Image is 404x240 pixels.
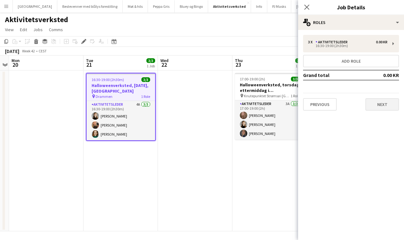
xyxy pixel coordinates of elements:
span: 20 [11,61,20,68]
td: 0.00 KR [363,70,399,80]
app-card-role: Aktivitetsleder4A3/316:30-19:00 (2h30m)[PERSON_NAME][PERSON_NAME][PERSON_NAME] [87,101,155,140]
span: Drammen [96,94,112,99]
button: Aktivitetsverksted [208,0,251,12]
span: 17:00-19:00 (2h) [240,77,265,81]
app-job-card: 17:00-19:00 (2h)3/3Halloweenverksted, torsdag ettermiddag i [GEOGRAPHIC_DATA] Knutepunktet Strøms... [235,73,305,140]
span: Jobs [33,27,43,32]
h3: Halloweenverksted, torsdag ettermiddag i [GEOGRAPHIC_DATA] [235,82,305,93]
h1: Aktivitetsverksted [5,15,68,24]
div: Aktivitetsleder [316,40,350,44]
span: View [5,27,14,32]
span: Edit [20,27,27,32]
span: 22 [159,61,169,68]
div: 1 Job [147,64,155,68]
button: Info [251,0,267,12]
a: View [2,26,16,34]
button: [GEOGRAPHIC_DATA] [13,0,57,12]
div: 1 Job [296,64,304,68]
div: 16:30-19:00 (2h30m) [308,44,387,47]
div: CEST [39,49,47,53]
span: 21 [85,61,93,68]
button: Peppa Gris [148,0,175,12]
app-card-role: Aktivitetsleder3A3/317:00-19:00 (2h)[PERSON_NAME][PERSON_NAME][PERSON_NAME] [235,100,305,140]
button: Next [365,98,399,111]
span: Tue [86,58,93,63]
span: 1 Role [291,94,300,98]
button: Previous [303,98,337,111]
button: Add role [303,55,399,67]
td: Grand total [303,70,363,80]
span: 3/3 [146,58,155,63]
span: Wed [160,58,169,63]
span: Comms [49,27,63,32]
button: [PERSON_NAME] [291,0,328,12]
button: Bluey og Bingo [175,0,208,12]
a: Comms [46,26,65,34]
div: [DATE] [5,48,19,54]
button: Møt & hils [123,0,148,12]
button: PJ Masks [267,0,291,12]
a: Jobs [31,26,45,34]
span: Knutepunktet Strømsø i [GEOGRAPHIC_DATA] [244,94,291,98]
div: 3 x [308,40,316,44]
span: Week 42 [21,49,36,53]
span: 16:30-19:00 (2h30m) [92,77,124,82]
span: Thu [235,58,243,63]
span: 1 Role [141,94,150,99]
a: Edit [17,26,30,34]
div: 0.00 KR [376,40,387,44]
span: Mon [12,58,20,63]
span: 3/3 [141,77,150,82]
span: 23 [234,61,243,68]
button: Bestevenner med blålys forestilling [57,0,123,12]
div: Roles [298,15,404,30]
span: 3/3 [291,77,300,81]
h3: Halloweenverksted, [DATE], [GEOGRAPHIC_DATA] [87,83,155,94]
h3: Job Details [298,3,404,11]
app-job-card: 16:30-19:00 (2h30m)3/3Halloweenverksted, [DATE], [GEOGRAPHIC_DATA] Drammen1 RoleAktivitetsleder4A... [86,73,156,141]
span: 3/3 [295,58,304,63]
